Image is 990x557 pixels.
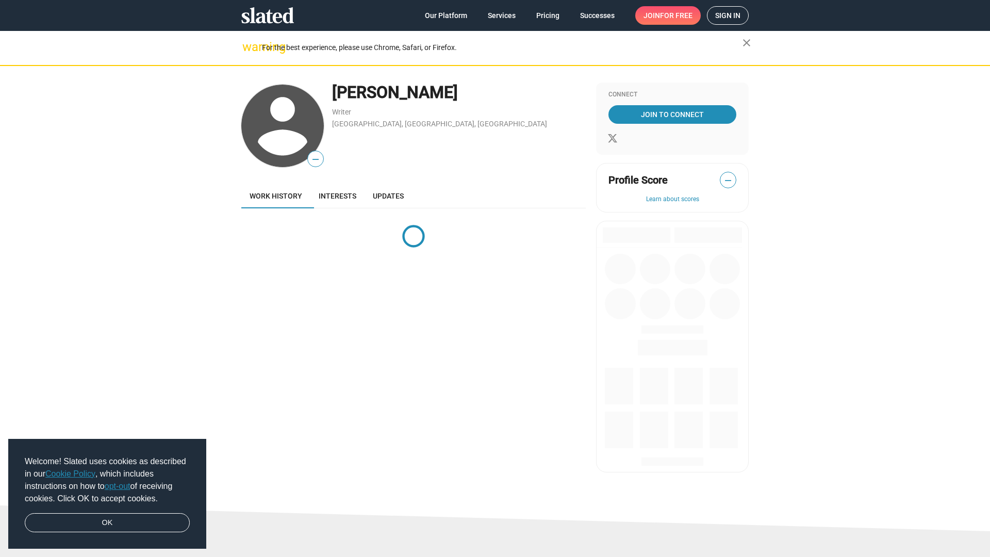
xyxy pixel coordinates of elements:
span: Updates [373,192,404,200]
div: For the best experience, please use Chrome, Safari, or Firefox. [262,41,742,55]
span: Join To Connect [610,105,734,124]
a: Work history [241,184,310,208]
span: Successes [580,6,615,25]
mat-icon: close [740,37,753,49]
span: Join [643,6,692,25]
span: Interests [319,192,356,200]
a: Successes [572,6,623,25]
a: Pricing [528,6,568,25]
span: Services [488,6,516,25]
a: Services [480,6,524,25]
span: Pricing [536,6,559,25]
a: [GEOGRAPHIC_DATA], [GEOGRAPHIC_DATA], [GEOGRAPHIC_DATA] [332,120,547,128]
span: Our Platform [425,6,467,25]
span: Profile Score [608,173,668,187]
a: Updates [365,184,412,208]
a: Joinfor free [635,6,701,25]
div: Connect [608,91,736,99]
button: Learn about scores [608,195,736,204]
a: Join To Connect [608,105,736,124]
a: Cookie Policy [45,469,95,478]
a: opt-out [105,482,130,490]
a: Writer [332,108,351,116]
span: — [308,153,323,166]
span: Welcome! Slated uses cookies as described in our , which includes instructions on how to of recei... [25,455,190,505]
span: for free [660,6,692,25]
span: Work history [250,192,302,200]
a: dismiss cookie message [25,513,190,533]
span: — [720,174,736,187]
a: Sign in [707,6,749,25]
a: Interests [310,184,365,208]
div: [PERSON_NAME] [332,81,586,104]
mat-icon: warning [242,41,255,53]
span: Sign in [715,7,740,24]
a: Our Platform [417,6,475,25]
div: cookieconsent [8,439,206,549]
